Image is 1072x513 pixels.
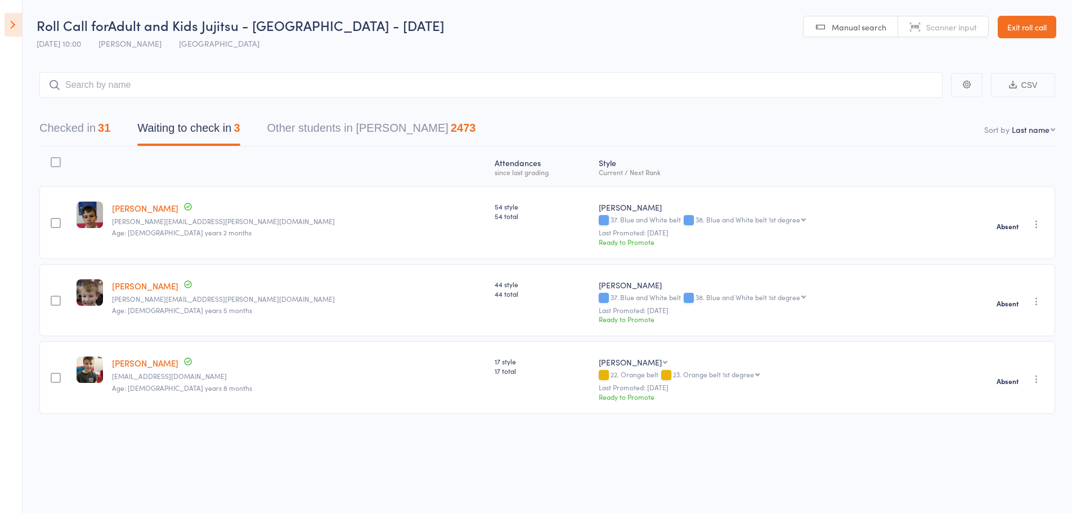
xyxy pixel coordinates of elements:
[112,280,178,292] a: [PERSON_NAME]
[599,229,947,237] small: Last Promoted: [DATE]
[599,279,947,291] div: [PERSON_NAME]
[108,16,445,34] span: Adult and Kids Jujitsu - [GEOGRAPHIC_DATA] - [DATE]
[112,202,178,214] a: [PERSON_NAME]
[490,151,594,181] div: Atten­dances
[112,295,486,303] small: Shane.grigsby@iinet.net.au
[495,202,590,211] span: 54 style
[495,356,590,366] span: 17 style
[495,366,590,376] span: 17 total
[137,116,240,146] button: Waiting to check in3
[37,38,81,49] span: [DATE] 10:00
[696,293,800,301] div: 38. Blue and White belt 1st degree
[997,377,1019,386] strong: Absent
[594,151,951,181] div: Style
[984,124,1010,135] label: Sort by
[39,116,110,146] button: Checked in31
[926,21,977,33] span: Scanner input
[112,357,178,369] a: [PERSON_NAME]
[77,356,103,383] img: image1713331130.png
[495,168,590,176] div: since last grading
[98,122,110,134] div: 31
[495,289,590,298] span: 44 total
[451,122,476,134] div: 2473
[39,72,943,98] input: Search by name
[112,383,252,392] span: Age: [DEMOGRAPHIC_DATA] years 8 months
[832,21,886,33] span: Manual search
[267,116,476,146] button: Other students in [PERSON_NAME]2473
[179,38,259,49] span: [GEOGRAPHIC_DATA]
[112,305,252,315] span: Age: [DEMOGRAPHIC_DATA] years 5 months
[599,293,947,303] div: 37. Blue and White belt
[112,227,252,237] span: Age: [DEMOGRAPHIC_DATA] years 2 months
[37,16,108,34] span: Roll Call for
[599,392,947,402] div: Ready to Promote
[495,211,590,221] span: 54 total
[1012,124,1049,135] div: Last name
[112,372,486,380] small: akwhite21@hotmail.com
[991,73,1055,97] button: CSV
[98,38,162,49] span: [PERSON_NAME]
[673,371,754,378] div: 23. Orange belt 1st degree
[599,314,947,324] div: Ready to Promote
[599,371,947,380] div: 22. Orange belt
[77,202,103,228] img: image1533538752.png
[495,279,590,289] span: 44 style
[696,216,800,223] div: 38. Blue and White belt 1st degree
[599,237,947,247] div: Ready to Promote
[599,216,947,225] div: 37. Blue and White belt
[112,217,486,225] small: Shane.grigsby@iinet.net.au
[234,122,240,134] div: 3
[599,202,947,213] div: [PERSON_NAME]
[997,222,1019,231] strong: Absent
[599,356,662,368] div: [PERSON_NAME]
[77,279,103,306] img: image1533538799.png
[998,16,1056,38] a: Exit roll call
[599,383,947,391] small: Last Promoted: [DATE]
[599,306,947,314] small: Last Promoted: [DATE]
[599,168,947,176] div: Current / Next Rank
[997,299,1019,308] strong: Absent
